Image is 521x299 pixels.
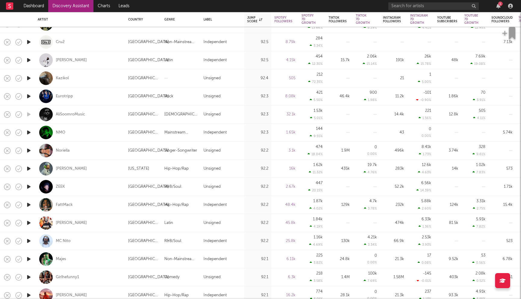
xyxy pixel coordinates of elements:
[491,238,513,245] div: 523
[274,39,295,46] div: 8.79k
[56,39,65,45] a: Cru2
[274,129,295,136] div: 1.65k
[128,201,169,209] div: [GEOGRAPHIC_DATA]
[247,238,268,245] div: 92.2
[164,274,179,281] div: Comedy
[472,261,485,265] div: 0.56 %
[56,257,66,262] a: Majes
[464,14,478,25] div: YouTube 7D Growth
[364,98,377,102] div: 1.98 %
[56,148,70,153] a: Noriella
[309,206,323,210] div: 4.02 %
[164,39,197,46] div: Non-Mainstream Electronic
[470,62,485,66] div: 19.08 %
[367,261,377,264] div: 0.00 %
[374,290,377,294] div: 0
[204,165,221,172] div: Unsigned
[329,16,347,23] div: Tiktok Followers
[472,170,485,174] div: 7.83 %
[410,14,428,25] div: Instagram 7D Growth
[429,127,431,131] div: 0
[437,292,458,299] div: 93.3k
[418,170,431,174] div: 4.63 %
[128,75,158,82] div: [GEOGRAPHIC_DATA]
[383,219,404,227] div: 474k
[422,134,431,138] div: 0.00 %
[329,201,350,209] div: 129k
[56,202,73,208] div: FattMack
[491,129,513,136] div: 5.74k
[56,112,85,117] a: AliSoomroMusic
[383,256,404,263] div: 21.3k
[316,145,323,149] div: 474
[56,275,79,280] div: Girlhefunny1
[491,39,513,46] div: 7.13k
[427,253,431,257] div: 17
[437,165,458,172] div: 14k
[481,253,485,257] div: 53
[313,163,323,167] div: 1.62k
[374,254,377,258] div: 0
[368,163,377,167] div: 19.7k
[417,62,431,66] div: 15.78 %
[437,274,458,281] div: 403k
[128,183,169,190] div: [GEOGRAPHIC_DATA]
[204,274,221,281] div: Unsigned
[247,147,268,154] div: 92.2
[422,145,431,149] div: 8.41k
[368,272,377,275] div: 100k
[316,290,323,294] div: 774
[204,147,221,154] div: Unsigned
[56,94,73,99] a: Eurotripp
[274,165,295,172] div: 16k
[491,201,513,209] div: 15.4k
[437,93,458,100] div: 1.86k
[128,111,158,118] div: [GEOGRAPHIC_DATA]
[247,39,268,46] div: 92.5
[56,130,65,135] div: NMO
[437,256,458,263] div: 9.52k
[128,274,169,281] div: [GEOGRAPHIC_DATA]
[274,274,295,281] div: 6.3k
[314,109,323,113] div: 1.53k
[316,253,323,257] div: 225
[56,293,87,298] div: [PERSON_NAME]
[383,274,404,281] div: 1.58M
[204,18,238,21] div: Label
[317,73,323,77] div: 212
[204,183,221,190] div: Unsigned
[364,26,377,30] div: 8.29 %
[476,199,485,203] div: 3.31k
[383,93,404,100] div: 11.2k
[308,188,323,192] div: 20.15 %
[310,44,323,48] div: 3.34 %
[310,116,323,120] div: 5.01 %
[308,26,323,30] div: 13.66 %
[310,261,323,265] div: 3.82 %
[437,201,458,209] div: 124k
[56,184,65,190] a: ZEEK
[274,93,295,100] div: 8.08k
[128,147,169,154] div: [GEOGRAPHIC_DATA]
[247,183,268,190] div: 92.2
[164,219,173,227] div: Latin
[356,14,370,25] div: Tiktok 7D Growth
[491,183,513,190] div: 1.71k
[383,165,404,172] div: 283k
[329,147,350,154] div: 1.9M
[364,279,377,283] div: 7.69 %
[473,206,485,210] div: 2.75 %
[309,243,323,247] div: 4.69 %
[491,274,513,281] div: 161
[164,238,181,245] div: R&B/Soul
[383,147,404,154] div: 496k
[418,116,431,120] div: 1.56 %
[316,55,323,58] div: 454
[437,111,458,118] div: 12.8k
[56,166,87,172] a: [PERSON_NAME]
[56,238,71,244] div: MC Nito
[423,272,431,275] div: -145
[329,165,350,172] div: 435k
